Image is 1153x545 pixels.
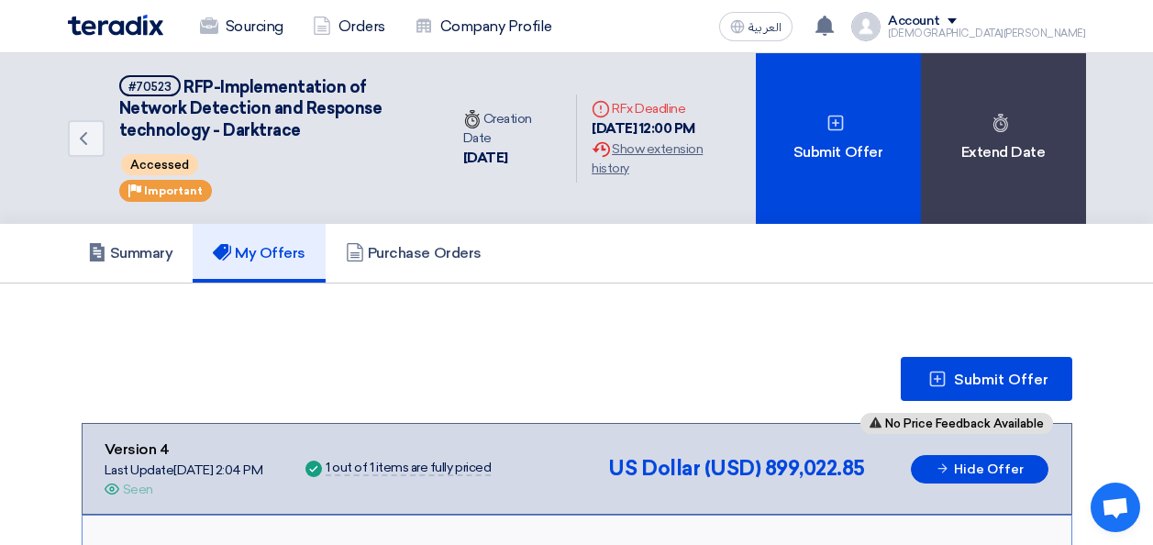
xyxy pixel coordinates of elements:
[888,28,1085,39] div: [DEMOGRAPHIC_DATA][PERSON_NAME]
[592,118,740,139] div: [DATE] 12:00 PM
[765,456,865,481] span: 899,022.85
[463,109,561,148] div: Creation Date
[213,244,305,262] h5: My Offers
[719,12,793,41] button: العربية
[68,224,194,283] a: Summary
[748,21,782,34] span: العربية
[193,224,326,283] a: My Offers
[756,53,921,224] div: Submit Offer
[105,461,263,480] div: Last Update [DATE] 2:04 PM
[185,6,298,47] a: Sourcing
[326,224,502,283] a: Purchase Orders
[400,6,567,47] a: Company Profile
[463,148,561,169] div: [DATE]
[954,373,1048,387] span: Submit Offer
[298,6,400,47] a: Orders
[901,357,1072,401] button: Submit Offer
[921,53,1086,224] div: Extend Date
[888,14,940,29] div: Account
[128,81,172,93] div: #70523
[88,244,173,262] h5: Summary
[326,462,491,476] div: 1 out of 1 items are fully priced
[346,244,482,262] h5: Purchase Orders
[608,456,760,481] span: US Dollar (USD)
[885,417,1044,429] span: No Price Feedback Available
[592,99,740,118] div: RFx Deadline
[1091,483,1140,532] a: Open chat
[144,184,203,197] span: Important
[119,75,427,141] h5: RFP-Implementation of Network Detection and Response technology - Darktrace
[121,154,198,175] span: Accessed
[119,77,382,140] span: RFP-Implementation of Network Detection and Response technology - Darktrace
[105,439,263,461] div: Version 4
[123,480,153,499] div: Seen
[851,12,881,41] img: profile_test.png
[68,15,163,36] img: Teradix logo
[592,139,740,178] div: Show extension history
[911,455,1048,484] button: Hide Offer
